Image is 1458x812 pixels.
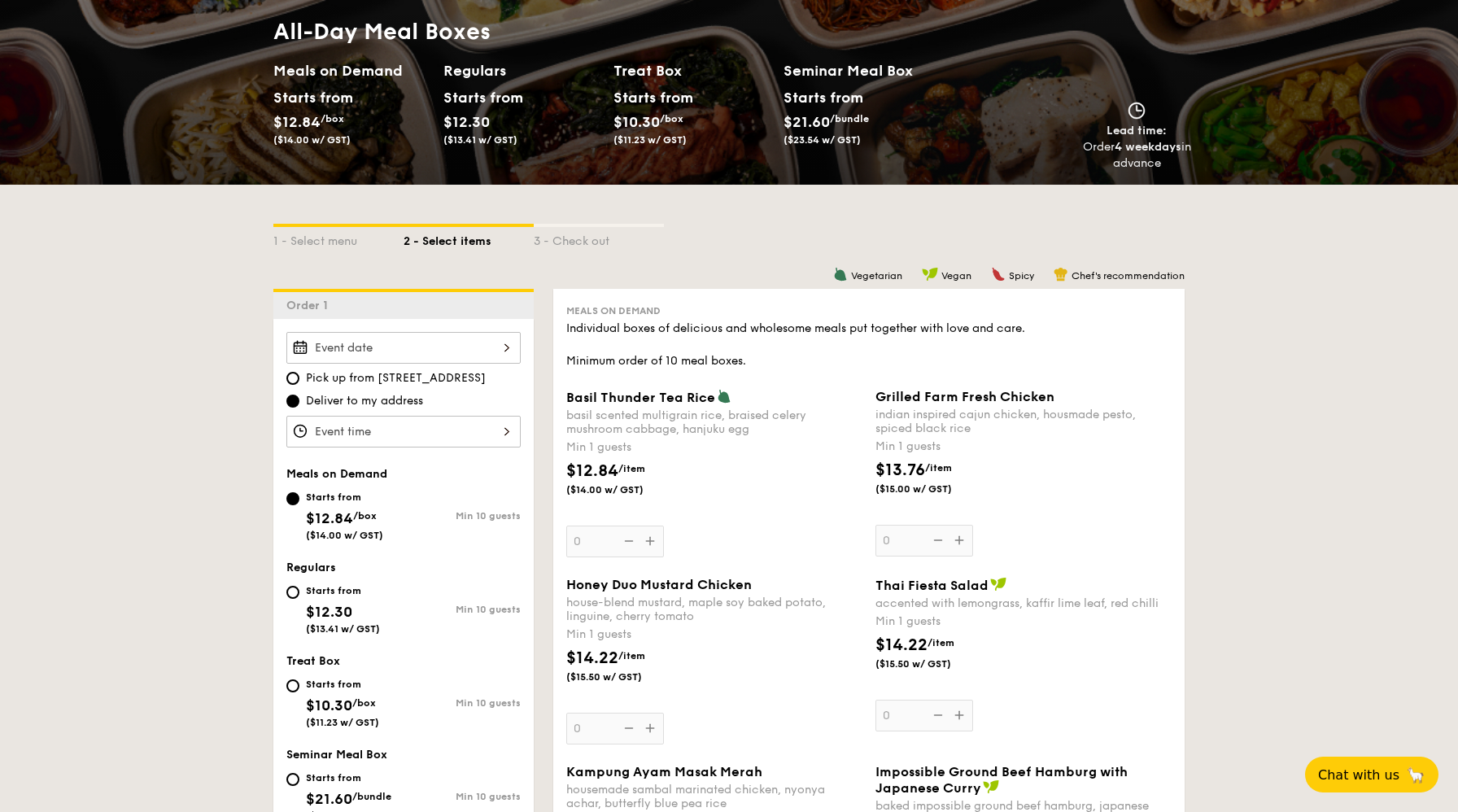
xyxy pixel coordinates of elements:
span: $21.60 [306,790,352,808]
span: $14.22 [875,635,928,655]
input: Event date [286,332,521,364]
span: Vegan [941,270,971,282]
span: Lead time: [1107,124,1167,138]
span: /bundle [352,791,391,802]
h2: Seminar Meal Box [784,59,954,82]
span: $14.22 [566,648,618,668]
input: Starts from$10.30/box($11.23 w/ GST)Min 10 guests [286,679,299,692]
input: Event time [286,416,521,447]
span: Thai Fiesta Salad [875,578,989,593]
div: indian inspired cajun chicken, housmade pesto, spiced black rice [875,408,1172,435]
div: Individual boxes of delicious and wholesome meals put together with love and care. Minimum order ... [566,321,1172,369]
span: $12.84 [566,461,618,481]
div: basil scented multigrain rice, braised celery mushroom cabbage, hanjuku egg [566,408,862,436]
span: $21.60 [784,113,830,131]
span: ($13.41 w/ GST) [306,623,380,635]
span: $12.30 [306,603,352,621]
div: Min 10 guests [404,791,521,802]
img: icon-vegetarian.fe4039eb.svg [833,267,848,282]
span: 🦙 [1406,766,1425,784]
div: Min 1 guests [566,626,862,643]
span: ($14.00 w/ GST) [566,483,677,496]
h2: Meals on Demand [273,59,430,82]
div: 2 - Select items [404,227,534,250]
div: Min 1 guests [875,613,1172,630]
span: /box [353,510,377,522]
span: ($23.54 w/ GST) [784,134,861,146]
span: Kampung Ayam Masak Merah [566,764,762,779]
input: Starts from$21.60/bundle($23.54 w/ GST)Min 10 guests [286,773,299,786]
div: Starts from [784,85,862,110]
img: icon-vegan.f8ff3823.svg [922,267,938,282]
div: Min 10 guests [404,604,521,615]
span: Vegetarian [851,270,902,282]
span: /item [618,650,645,661]
input: Starts from$12.84/box($14.00 w/ GST)Min 10 guests [286,492,299,505]
span: /item [925,462,952,474]
span: $12.84 [306,509,353,527]
h1: All-Day Meal Boxes [273,17,954,46]
span: Seminar Meal Box [286,748,387,762]
span: $12.30 [443,113,490,131]
span: Honey Duo Mustard Chicken [566,577,752,592]
div: Starts from [306,491,383,504]
div: Min 10 guests [404,697,521,709]
h2: Treat Box [613,59,770,82]
div: Min 1 guests [875,439,1172,455]
span: $10.30 [613,113,660,131]
div: Min 10 guests [404,510,521,522]
img: icon-vegan.f8ff3823.svg [990,577,1006,592]
span: /bundle [830,113,869,124]
img: icon-clock.2db775ea.svg [1124,102,1149,120]
span: /item [928,637,954,648]
span: Spicy [1009,270,1034,282]
input: Pick up from [STREET_ADDRESS] [286,372,299,385]
span: Order 1 [286,299,334,312]
div: Starts from [613,85,686,110]
span: ($15.50 w/ GST) [566,670,677,683]
span: $13.76 [875,461,925,480]
div: 1 - Select menu [273,227,404,250]
strong: 4 weekdays [1115,140,1181,154]
input: Deliver to my address [286,395,299,408]
div: housemade sambal marinated chicken, nyonya achar, butterfly blue pea rice [566,783,862,810]
div: Min 1 guests [566,439,862,456]
span: ($15.50 w/ GST) [875,657,986,670]
div: Starts from [306,771,391,784]
div: Starts from [443,85,516,110]
span: Chef's recommendation [1072,270,1185,282]
h2: Regulars [443,59,600,82]
span: $12.84 [273,113,321,131]
div: Starts from [306,678,379,691]
span: Pick up from [STREET_ADDRESS] [306,370,486,386]
span: ($11.23 w/ GST) [613,134,687,146]
span: Chat with us [1318,767,1399,783]
span: /box [660,113,683,124]
button: Chat with us🦙 [1305,757,1438,792]
span: /box [321,113,344,124]
span: Regulars [286,561,336,574]
div: Starts from [273,85,346,110]
span: Treat Box [286,654,340,668]
span: ($13.41 w/ GST) [443,134,517,146]
span: Impossible Ground Beef Hamburg with Japanese Curry [875,764,1128,796]
span: $10.30 [306,696,352,714]
span: Grilled Farm Fresh Chicken [875,389,1054,404]
span: ($15.00 w/ GST) [875,482,986,495]
span: /box [352,697,376,709]
input: Starts from$12.30($13.41 w/ GST)Min 10 guests [286,586,299,599]
span: ($11.23 w/ GST) [306,717,379,728]
span: Meals on Demand [566,305,661,317]
div: Starts from [306,584,380,597]
div: 3 - Check out [534,227,664,250]
div: accented with lemongrass, kaffir lime leaf, red chilli [875,596,1172,610]
img: icon-chef-hat.a58ddaea.svg [1054,267,1068,282]
span: ($14.00 w/ GST) [273,134,351,146]
div: Order in advance [1082,139,1191,172]
span: /item [618,463,645,474]
span: Basil Thunder Tea Rice [566,390,715,405]
div: house-blend mustard, maple soy baked potato, linguine, cherry tomato [566,596,862,623]
img: icon-spicy.37a8142b.svg [991,267,1006,282]
span: Deliver to my address [306,393,423,409]
img: icon-vegan.f8ff3823.svg [983,779,999,794]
